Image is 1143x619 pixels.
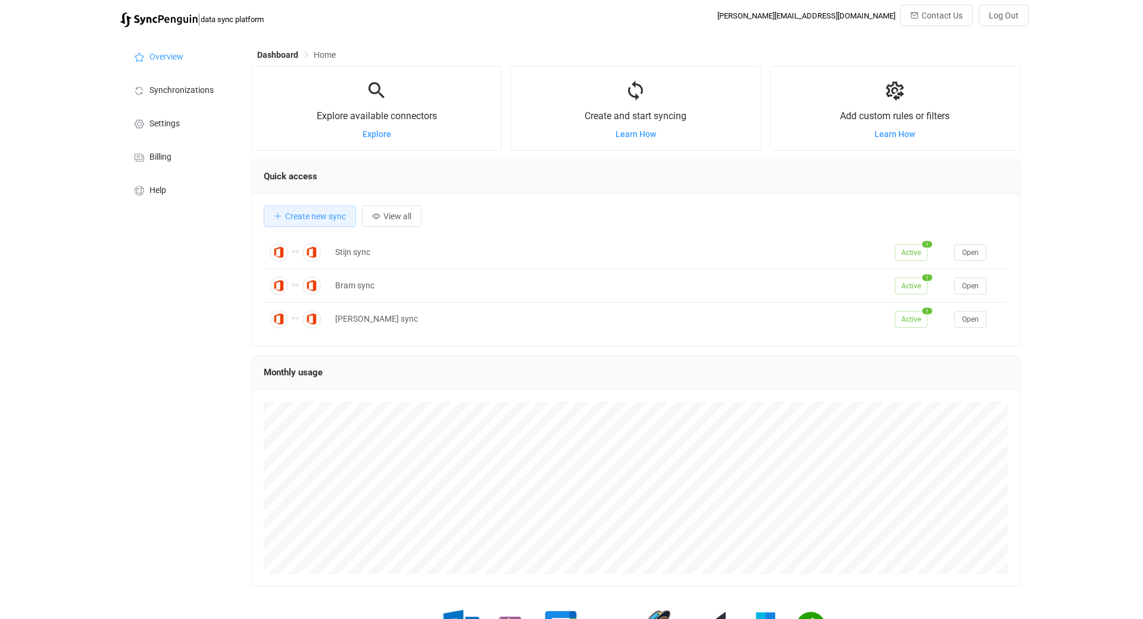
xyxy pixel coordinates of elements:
[840,110,950,122] span: Add custom rules or filters
[989,11,1019,20] span: Log Out
[120,173,239,206] a: Help
[149,86,214,95] span: Synchronizations
[875,129,915,139] a: Learn How
[257,50,298,60] span: Dashboard
[120,139,239,173] a: Billing
[585,110,686,122] span: Create and start syncing
[149,153,171,162] span: Billing
[900,5,973,26] button: Contact Us
[979,5,1029,26] button: Log Out
[362,206,421,227] button: View all
[257,51,336,59] div: Breadcrumb
[363,129,391,139] a: Explore
[120,13,198,27] img: syncpenguin.svg
[120,39,239,73] a: Overview
[264,367,323,378] span: Monthly usage
[717,11,895,20] div: [PERSON_NAME][EMAIL_ADDRESS][DOMAIN_NAME]
[285,211,346,221] span: Create new sync
[264,171,317,182] span: Quick access
[149,119,180,129] span: Settings
[264,206,356,227] button: Create new sync
[383,211,411,221] span: View all
[922,11,963,20] span: Contact Us
[314,50,336,60] span: Home
[120,106,239,139] a: Settings
[198,11,201,27] span: |
[201,15,264,24] span: data sync platform
[120,11,264,27] a: |data sync platform
[616,129,656,139] a: Learn How
[149,52,183,62] span: Overview
[317,110,437,122] span: Explore available connectors
[149,186,166,195] span: Help
[120,73,239,106] a: Synchronizations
